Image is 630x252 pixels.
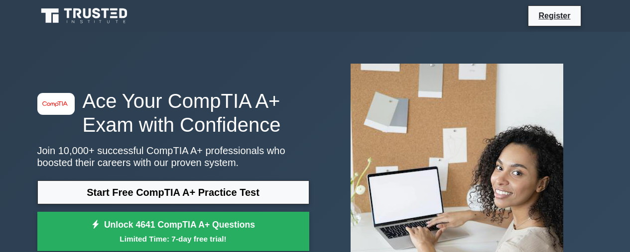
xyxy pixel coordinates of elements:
a: Unlock 4641 CompTIA A+ QuestionsLimited Time: 7-day free trial! [37,212,309,252]
a: Register [532,9,576,22]
p: Join 10,000+ successful CompTIA A+ professionals who boosted their careers with our proven system. [37,145,309,168]
small: Limited Time: 7-day free trial! [50,233,297,245]
a: Start Free CompTIA A+ Practice Test [37,180,309,204]
h1: Ace Your CompTIA A+ Exam with Confidence [37,89,309,137]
